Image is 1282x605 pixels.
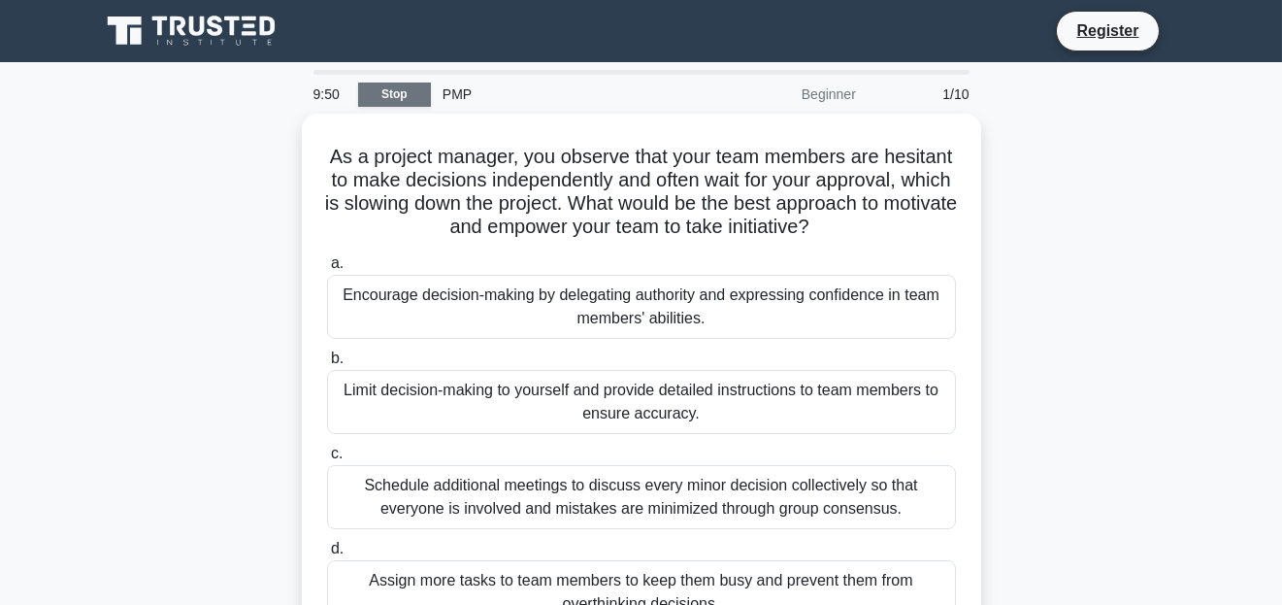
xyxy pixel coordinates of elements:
div: PMP [431,75,698,114]
span: b. [331,350,344,366]
a: Stop [358,83,431,107]
div: Encourage decision-making by delegating authority and expressing confidence in team members' abil... [327,275,956,339]
div: 1/10 [868,75,981,114]
a: Register [1065,18,1150,43]
span: a. [331,254,344,271]
h5: As a project manager, you observe that your team members are hesitant to make decisions independe... [325,145,958,240]
div: Beginner [698,75,868,114]
span: c. [331,445,343,461]
span: d. [331,540,344,556]
div: Limit decision-making to yourself and provide detailed instructions to team members to ensure acc... [327,370,956,434]
div: Schedule additional meetings to discuss every minor decision collectively so that everyone is inv... [327,465,956,529]
div: 9:50 [302,75,358,114]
